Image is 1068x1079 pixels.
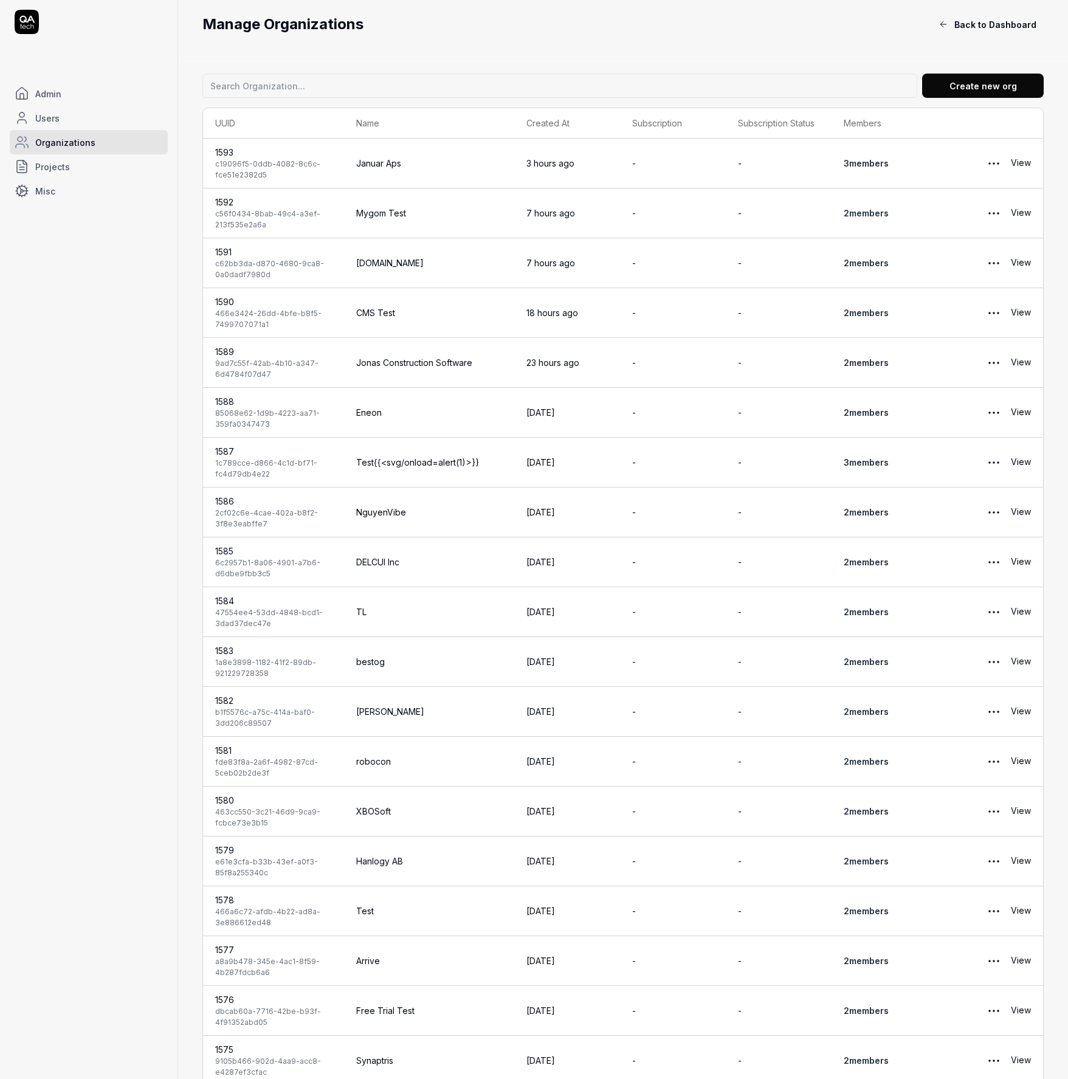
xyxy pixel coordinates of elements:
td: Free Trial Test [344,986,515,1036]
time: [DATE] [526,607,555,617]
span: s [884,308,889,318]
td: - [620,238,726,288]
td: - [726,637,832,687]
a: Misc [10,179,168,203]
a: Organizations [10,130,168,154]
div: 6c2957b1-8a06-4901-a7b6-d6dbe9fbb3c5 [215,557,332,579]
time: [DATE] [526,507,555,517]
a: View [1011,999,1031,1023]
a: 2members [844,357,889,368]
a: View [1011,351,1031,375]
td: [DOMAIN_NAME] [344,238,515,288]
a: View [1011,700,1031,724]
td: - [726,338,832,388]
div: 1580 [215,794,332,807]
div: 1591 [215,246,332,258]
div: e61e3cfa-b33b-43ef-a0f3-85f8a255340c [215,857,332,878]
a: View [1011,750,1031,774]
td: - [620,537,726,587]
th: Created At [514,108,620,139]
button: Back to Dashboard [931,12,1044,36]
time: 7 hours ago [526,208,575,218]
div: b1f5576c-a75c-414a-baf0-3dd206c89507 [215,707,332,729]
time: [DATE] [526,557,555,567]
td: - [620,587,726,637]
td: - [726,986,832,1036]
a: 3members [844,457,889,467]
time: [DATE] [526,657,555,667]
div: 1590 [215,295,332,308]
div: 466e3424-26dd-4bfe-b8f5-7499707071a1 [215,308,332,330]
a: 2members [844,856,889,866]
span: s [884,158,889,168]
td: - [726,787,832,836]
span: s [884,507,889,517]
a: 2members [844,956,889,966]
a: View [1011,600,1031,624]
td: Jonas Construction Software [344,338,515,388]
a: Admin [10,81,168,106]
a: View [1011,251,1031,275]
div: 2cf02c6e-4cae-402a-b8f2-3f8e3eabffe7 [215,508,332,529]
td: NguyenVibe [344,488,515,537]
a: View [1011,949,1031,973]
th: UUID [203,108,344,139]
span: s [884,856,889,866]
td: - [726,488,832,537]
td: - [620,737,726,787]
time: [DATE] [526,756,555,767]
div: a8a9b478-345e-4ac1-8f59-4b287fdcb6a6 [215,956,332,978]
span: s [884,208,889,218]
time: 18 hours ago [526,308,578,318]
td: - [620,288,726,338]
a: View [1011,899,1031,923]
a: 2members [844,507,889,517]
td: - [726,288,832,338]
td: - [726,587,832,637]
span: Users [35,112,60,125]
td: - [726,537,832,587]
div: 9ad7c55f-42ab-4b10-a347-6d4784f07d47 [215,358,332,380]
div: dbcab60a-7716-42be-b93f-4f91352abd05 [215,1006,332,1028]
a: View [1011,450,1031,475]
td: - [726,388,832,438]
div: 1576 [215,993,332,1006]
span: s [884,258,889,268]
a: Users [10,106,168,130]
div: 1578 [215,894,332,906]
a: 2members [844,806,889,816]
time: [DATE] [526,1005,555,1016]
th: Subscription [620,108,726,139]
span: s [884,756,889,767]
a: View [1011,1049,1031,1073]
td: bestog [344,637,515,687]
td: CMS Test [344,288,515,338]
div: 1577 [215,943,332,956]
a: Projects [10,154,168,179]
td: TL [344,587,515,637]
a: 2members [844,906,889,916]
td: - [620,787,726,836]
a: View [1011,550,1031,574]
td: - [620,836,726,886]
td: Test{{<svg/onload=alert(1)>}} [344,438,515,488]
a: 2members [844,208,889,218]
a: View [1011,650,1031,674]
td: - [620,438,726,488]
span: Misc [35,185,55,198]
div: 1579 [215,844,332,857]
td: robocon [344,737,515,787]
button: Create new org [922,74,1044,98]
td: - [620,338,726,388]
time: [DATE] [526,1055,555,1066]
div: c19096f5-0ddb-4082-8c6c-fce51e2382d5 [215,159,332,181]
td: - [726,438,832,488]
input: Search Organization... [202,74,917,98]
div: 1c789cce-d866-4c1d-bf71-fc4d79db4e22 [215,458,332,480]
div: 1585 [215,545,332,557]
div: 1582 [215,694,332,707]
a: 2members [844,756,889,767]
td: - [620,188,726,238]
td: Eneon [344,388,515,438]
